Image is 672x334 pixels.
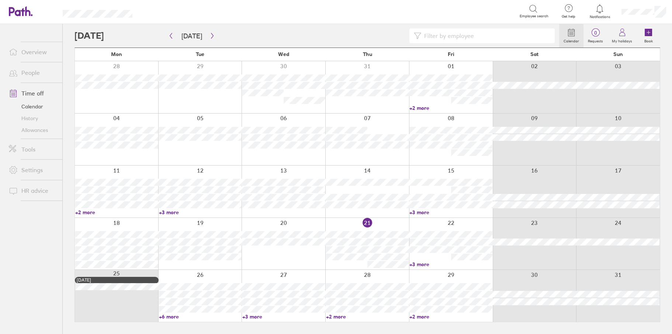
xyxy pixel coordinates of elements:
[409,105,492,111] a: +2 more
[613,51,623,57] span: Sun
[3,183,62,198] a: HR advice
[588,15,612,19] span: Notifications
[326,313,409,320] a: +2 more
[607,37,637,44] label: My holidays
[409,261,492,268] a: +3 more
[3,124,62,136] a: Allowances
[3,86,62,101] a: Time off
[588,4,612,19] a: Notifications
[583,24,607,48] a: 0Requests
[409,209,492,216] a: +3 more
[176,30,208,42] button: [DATE]
[421,29,550,43] input: Filter by employee
[363,51,372,57] span: Thu
[3,45,62,59] a: Overview
[559,24,583,48] a: Calendar
[3,142,62,157] a: Tools
[159,209,242,216] a: +3 more
[520,14,548,18] span: Employee search
[559,37,583,44] label: Calendar
[448,51,454,57] span: Fri
[278,51,289,57] span: Wed
[3,101,62,112] a: Calendar
[3,163,62,177] a: Settings
[75,209,158,216] a: +2 more
[242,313,325,320] a: +3 more
[77,278,157,283] div: [DATE]
[557,14,581,19] span: Get help
[409,313,492,320] a: +2 more
[583,37,607,44] label: Requests
[530,51,538,57] span: Sat
[3,112,62,124] a: History
[607,24,637,48] a: My holidays
[637,24,660,48] a: Book
[3,65,62,80] a: People
[159,313,242,320] a: +6 more
[583,30,607,36] span: 0
[640,37,657,44] label: Book
[111,51,122,57] span: Mon
[196,51,204,57] span: Tue
[152,8,171,14] div: Search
